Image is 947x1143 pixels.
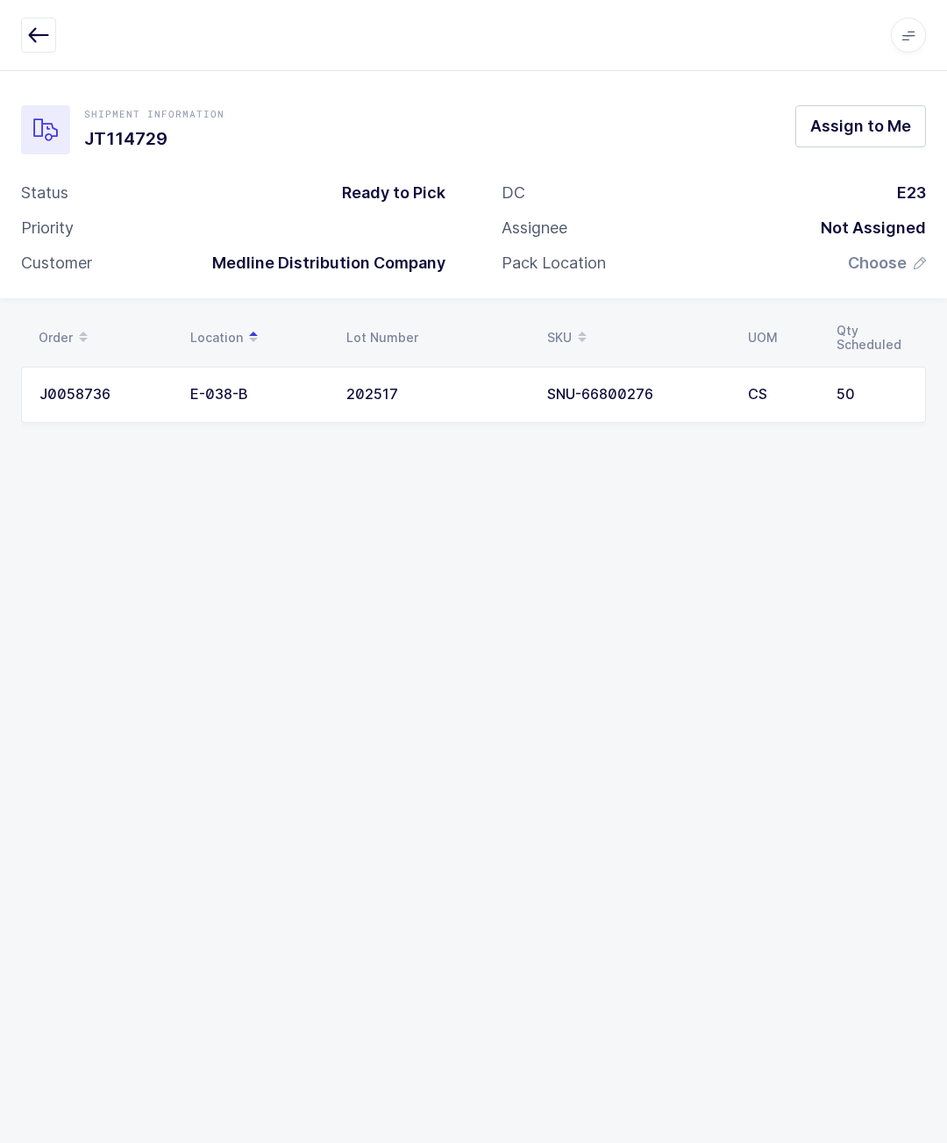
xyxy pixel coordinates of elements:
[748,331,815,345] div: UOM
[810,115,911,137] span: Assign to Me
[848,253,926,274] button: Choose
[84,125,224,153] h1: JT114729
[502,253,606,274] div: Pack Location
[198,253,445,274] div: Medline Distribution Company
[21,182,68,204] div: Status
[547,387,727,403] div: SNU-66800276
[39,387,169,403] div: J0058736
[190,387,325,403] div: E-038-B
[897,183,926,202] span: E23
[502,218,567,239] div: Assignee
[837,387,908,403] div: 50
[84,107,224,121] div: Shipment Information
[502,182,525,204] div: DC
[807,218,926,239] div: Not Assigned
[328,182,445,204] div: Ready to Pick
[190,323,325,353] div: Location
[346,331,526,345] div: Lot Number
[346,387,526,403] div: 202517
[21,253,92,274] div: Customer
[21,218,74,239] div: Priority
[39,323,169,353] div: Order
[848,253,907,274] span: Choose
[748,387,815,403] div: CS
[547,323,727,353] div: SKU
[837,324,908,352] div: Qty Scheduled
[795,105,926,147] button: Assign to Me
